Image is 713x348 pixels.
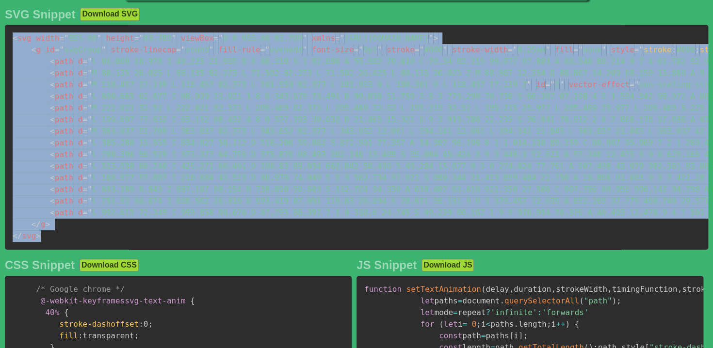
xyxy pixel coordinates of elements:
span: path [50,80,73,89]
span: stroke-linecap [111,45,176,54]
span: stroke [387,45,415,54]
span: d [78,92,83,101]
span: path [50,92,73,101]
span: " [265,45,270,54]
span: " [87,185,92,194]
span: = [83,173,88,182]
span: ; [148,319,153,329]
span: < [50,138,55,147]
span: 'infinite' [490,308,537,317]
span: style [611,45,634,54]
span: = [134,33,139,43]
span: < [50,92,55,101]
span: =" [634,45,643,54]
span: < [50,68,55,78]
span: " [358,45,363,54]
span: = [83,161,88,171]
span: path [50,103,73,112]
span: d [78,138,83,147]
span: height [106,33,134,43]
span: ( [481,285,486,294]
span: " [377,45,382,54]
span: = [83,80,88,89]
span: ; [616,296,621,305]
span: " [428,33,433,43]
span: round [176,45,213,54]
span: " [559,80,564,89]
span: " [87,173,92,182]
span: > [433,33,438,43]
span: none [573,45,606,54]
span: viewBox [181,33,213,43]
span: d [78,161,83,171]
span: font-size [312,45,354,54]
span: = [260,45,265,54]
span: " [442,45,447,54]
span: setTextAnimation [406,285,481,294]
span: " [87,68,92,78]
span: < [486,319,491,329]
span: " [87,92,92,101]
span: = [83,115,88,124]
span: < [50,150,55,159]
span: ) [565,319,570,329]
span: " [87,115,92,124]
span: /* Google chrome */ [36,285,125,294]
span: = [176,45,181,54]
span: < [32,45,36,54]
span: d [78,57,83,66]
span: < [50,127,55,136]
span: svg [13,231,36,240]
span: , [551,285,556,294]
span: = [481,331,486,340]
span: = [55,45,60,54]
button: Download SVG [80,8,140,20]
span: 0.25mm [508,45,550,54]
span: const [439,331,462,340]
span: 83.789 [134,33,177,43]
span: = [213,33,218,43]
span: path [50,138,73,147]
button: Download CSS [80,259,139,271]
span: = [335,33,340,43]
span: = [83,68,88,78]
h2: CSS Snippet [5,258,75,272]
span: . [514,319,519,329]
span: = [83,127,88,136]
span: d [78,103,83,112]
span: " [87,80,92,89]
span: = [630,80,634,89]
span: fill-rule [218,45,260,54]
span: = [83,196,88,206]
span: < [50,173,55,182]
span: . [500,296,504,305]
span: " [64,33,69,43]
span: { [575,319,580,329]
span: width [36,33,59,43]
span: svg [13,33,32,43]
span: : [672,45,677,54]
span: " [302,33,307,43]
span: { [64,308,69,317]
span: " [87,161,92,171]
span: path [50,115,73,124]
span: </ [32,220,41,229]
span: = [83,103,88,112]
span: , [509,285,514,294]
span: " [87,127,92,136]
span: : [139,319,144,329]
span: = [415,45,420,54]
span: vector-effect [568,80,629,89]
span: ; [547,319,551,329]
span: " [139,33,144,43]
span: " [527,80,532,89]
span: = [508,45,513,54]
span: < [50,185,55,194]
span: 0 0 955.86 83.789 [213,33,307,43]
span: " [87,196,92,206]
span: "path" [584,296,612,305]
span: 955.86 [59,33,101,43]
span: : [78,331,83,340]
span: d [78,68,83,78]
span: M 118.457 17.139 L 118.457 82.373 L 101.953 82.373 L 101.953 0 L 108.301 0 L 118.457 17.139 Z [83,80,532,89]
